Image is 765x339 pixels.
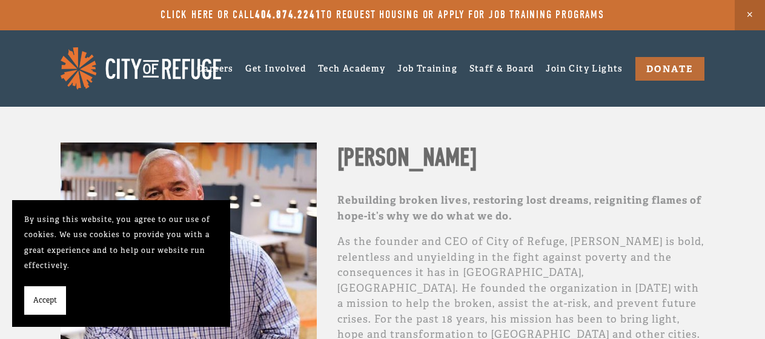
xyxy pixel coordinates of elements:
strong: [PERSON_NAME] [337,143,477,172]
a: DONATE [635,57,704,81]
a: Get Involved [245,63,306,74]
a: Job Training [397,59,457,78]
strong: Rebuilding broken lives, restoring lost dreams, reigniting flames of hope-it’s why we do what we do. [337,193,704,223]
a: Careers [197,59,234,78]
p: By using this website, you agree to our use of cookies. We use cookies to provide you with a grea... [24,212,218,274]
a: Join City Lights [546,59,623,78]
button: Accept [24,286,66,315]
a: Tech Academy [318,59,386,78]
section: Cookie banner [12,200,230,327]
img: City of Refuge [61,47,221,89]
a: Staff & Board [469,59,534,78]
span: Accept [33,293,57,309]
